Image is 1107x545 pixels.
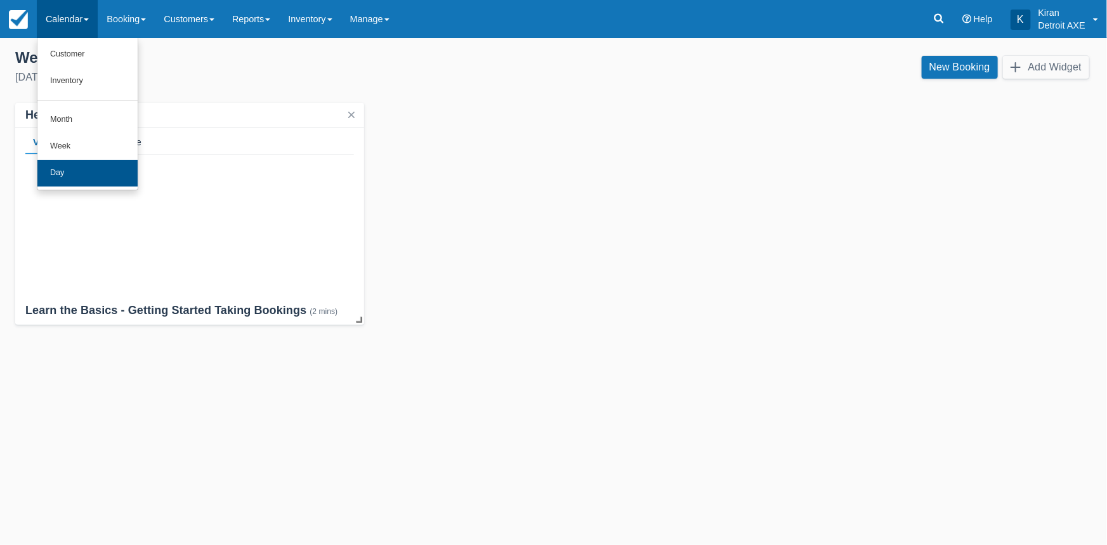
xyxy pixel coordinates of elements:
a: New Booking [922,56,998,79]
div: (2 mins) [310,307,337,316]
a: Customer [37,41,138,68]
span: Help [974,14,993,24]
i: Help [962,15,971,23]
div: Learn the Basics - Getting Started Taking Bookings [25,303,354,319]
div: [DATE] [15,70,544,85]
button: Add Widget [1003,56,1089,79]
ul: Calendar [37,38,138,190]
div: Helpdesk [25,108,77,122]
div: Video [25,128,65,155]
p: Kiran [1038,6,1085,19]
a: Inventory [37,68,138,95]
div: Welcome , Kiran ! [15,48,544,67]
a: Month [37,107,138,133]
a: Day [37,160,138,187]
a: Week [37,133,138,160]
p: Detroit AXE [1038,19,1085,32]
div: K [1011,10,1031,30]
img: checkfront-main-nav-mini-logo.png [9,10,28,29]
